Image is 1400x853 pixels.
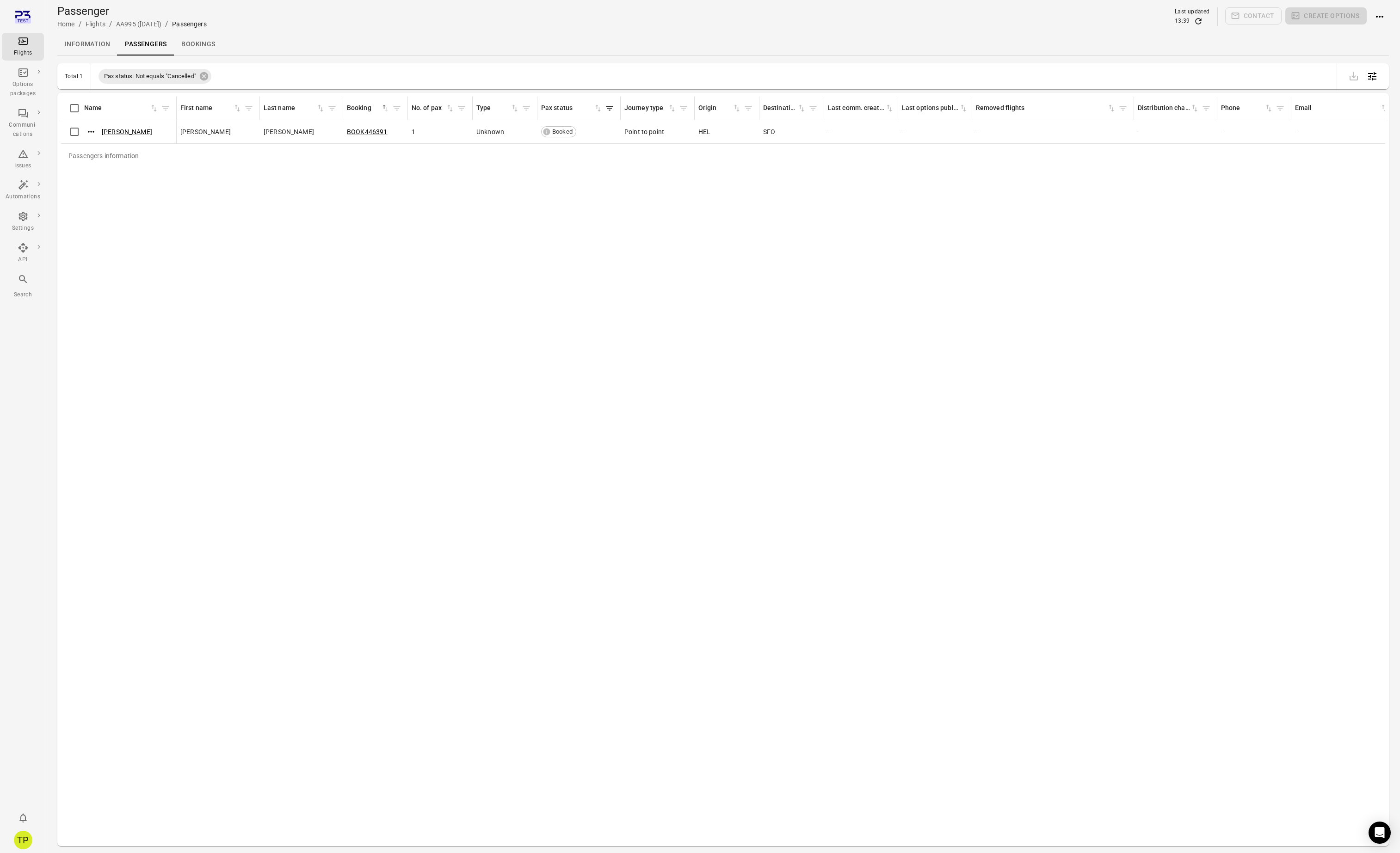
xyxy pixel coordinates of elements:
div: First name [180,103,233,113]
div: API [6,255,40,264]
span: [PERSON_NAME] [264,127,314,136]
span: Removed flights [976,103,1116,113]
span: Last options published [902,103,968,113]
div: Search [6,290,40,300]
div: Sort by previously removed flights in ascending order [976,103,1116,113]
button: Filter by pax status [603,101,617,115]
span: No. of pax [412,103,455,113]
div: Sort by destination in ascending order [763,103,806,113]
a: Settings [2,208,44,236]
div: Destination [763,103,797,113]
button: Filter by destination [806,101,820,115]
div: Pax status [541,103,593,113]
div: Last comm. created [828,103,885,113]
span: Origin [698,103,741,113]
div: Sort by email in ascending order [1295,103,1389,113]
div: Communi-cations [6,121,40,139]
div: Sort by phone in ascending order [1221,103,1273,113]
div: Type [476,103,510,113]
button: Filter by journey type [677,101,691,115]
div: Last name [264,103,316,113]
button: Tómas Páll Máté [10,827,36,853]
span: Last comm. created [828,103,894,113]
button: Filter by phone [1273,101,1287,115]
div: Sort by booking in descending order [347,103,390,113]
button: Open table configuration [1363,67,1381,86]
button: Search [2,271,44,302]
div: Sort by origin in ascending order [698,103,741,113]
a: Issues [2,146,44,173]
div: - [902,127,968,136]
span: Journey type [624,103,677,113]
div: Sort by pax status in ascending order [541,103,603,113]
button: Filter by no. of pax [455,101,469,115]
button: Filter by first name [242,101,256,115]
span: Email [1295,103,1389,113]
div: 13:39 [1175,17,1190,26]
a: Automations [2,177,44,204]
div: - [976,127,1130,136]
a: [PERSON_NAME] [102,128,152,135]
div: Journey type [624,103,667,113]
div: Local navigation [57,33,1389,55]
a: Home [57,20,75,28]
span: Destination [763,103,806,113]
span: Please make a selection to create an option package [1285,7,1367,26]
div: Issues [6,161,40,171]
span: Filter by name [159,101,173,115]
div: - [1221,127,1288,136]
span: Pax status [541,103,603,113]
button: Filter by booking [390,101,404,115]
button: Filter by distribution channel [1199,101,1213,115]
a: BOOK446391 [347,128,388,135]
div: Flights [6,49,40,58]
div: Sort by distribution channel in ascending order [1138,103,1199,113]
div: Pax status: Not equals "Cancelled" [99,69,211,84]
div: Sort by last communication created in ascending order [828,103,894,113]
div: Last updated [1175,7,1210,17]
button: Refresh data [1194,17,1203,26]
nav: Breadcrumbs [57,18,207,30]
div: Sort by name in ascending order [84,103,159,113]
span: Type [476,103,519,113]
button: Actions [84,125,98,139]
span: Filter by last name [325,101,339,115]
span: Last name [264,103,325,113]
div: No. of pax [412,103,445,113]
div: Automations [6,192,40,202]
li: / [165,18,168,30]
span: Unknown [476,127,504,136]
li: / [79,18,82,30]
div: Sort by last options package published in ascending order [902,103,968,113]
div: Sort by first name in ascending order [180,103,242,113]
span: Booked [549,127,576,136]
span: 1 [412,127,415,136]
span: Pax status: Not equals "Cancelled" [99,72,202,81]
div: Sort by last name in ascending order [264,103,325,113]
div: Last options published [902,103,959,113]
div: Sort by journey type in ascending order [624,103,677,113]
a: Information [57,33,117,55]
span: Point to point [624,127,664,136]
div: Name [84,103,149,113]
a: Bookings [174,33,222,55]
a: Passengers [117,33,174,55]
button: Filter by previously removed flights [1116,101,1130,115]
div: Settings [6,224,40,233]
div: Phone [1221,103,1264,113]
span: Please make a selection to create communications [1225,7,1282,26]
li: / [109,18,112,30]
button: Filter by origin [741,101,755,115]
div: Passengers [172,19,207,29]
button: Filter by type [519,101,533,115]
div: - [828,127,894,136]
span: First name [180,103,242,113]
span: [PERSON_NAME] [180,127,231,136]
